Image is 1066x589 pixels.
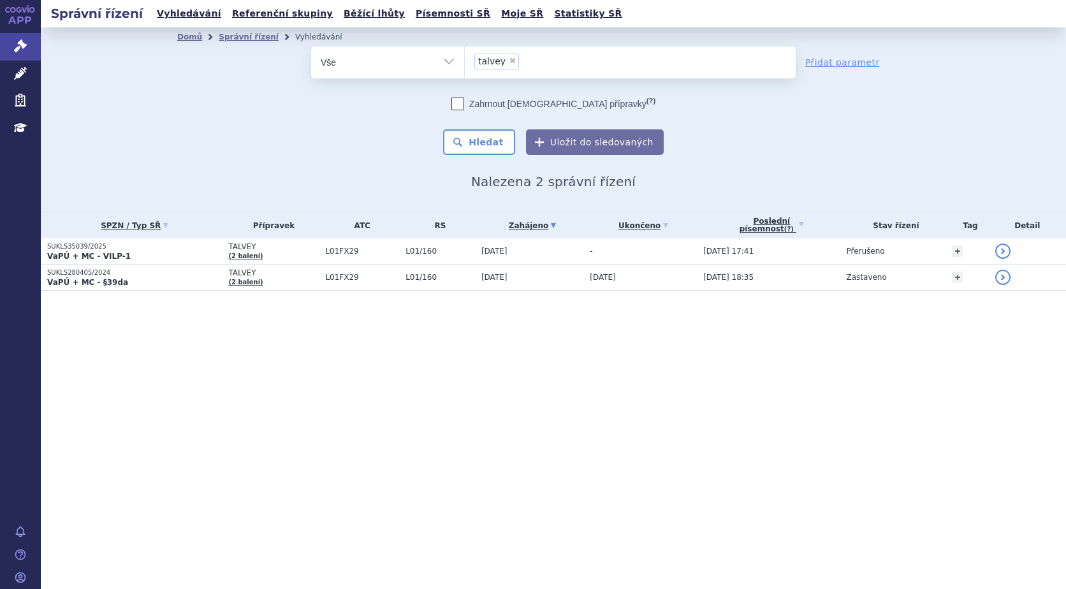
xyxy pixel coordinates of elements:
[153,5,225,22] a: Vyhledávání
[228,268,319,277] span: TALVEY
[590,247,592,256] span: -
[228,279,263,286] a: (2 balení)
[805,56,880,69] a: Přidat parametr
[222,212,319,238] th: Přípravek
[946,212,988,238] th: Tag
[989,212,1066,238] th: Detail
[646,97,655,105] abbr: (?)
[497,5,547,22] a: Moje SŘ
[523,53,530,69] input: talvey
[47,217,222,235] a: SPZN / Typ SŘ
[47,278,128,287] strong: VaPÚ + MC - §39da
[219,33,279,41] a: Správní řízení
[228,242,319,251] span: TALVEY
[526,129,664,155] button: Uložit do sledovaných
[952,245,963,257] a: +
[478,57,506,66] span: talvey
[703,212,840,238] a: Poslednípísemnost(?)
[590,217,697,235] a: Ukončeno
[840,212,946,238] th: Stav řízení
[995,270,1011,285] a: detail
[340,5,409,22] a: Běžící lhůty
[412,5,494,22] a: Písemnosti SŘ
[47,252,131,261] strong: VaPÚ + MC - VILP-1
[47,242,222,251] p: SUKLS35039/2025
[228,5,337,22] a: Referenční skupiny
[847,247,885,256] span: Přerušeno
[995,244,1011,259] a: detail
[295,27,359,47] li: Vyhledávání
[47,268,222,277] p: SUKLS280405/2024
[784,226,794,233] abbr: (?)
[177,33,202,41] a: Domů
[703,273,754,282] span: [DATE] 18:35
[405,273,475,282] span: L01/160
[703,247,754,256] span: [DATE] 17:41
[509,57,516,64] span: ×
[319,212,399,238] th: ATC
[550,5,625,22] a: Statistiky SŘ
[41,4,153,22] h2: Správní řízení
[471,174,636,189] span: Nalezena 2 správní řízení
[405,247,475,256] span: L01/160
[952,272,963,283] a: +
[325,273,399,282] span: L01FX29
[325,247,399,256] span: L01FX29
[481,217,583,235] a: Zahájeno
[481,247,507,256] span: [DATE]
[481,273,507,282] span: [DATE]
[590,273,616,282] span: [DATE]
[451,98,655,110] label: Zahrnout [DEMOGRAPHIC_DATA] přípravky
[443,129,515,155] button: Hledat
[847,273,887,282] span: Zastaveno
[399,212,475,238] th: RS
[228,252,263,259] a: (2 balení)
